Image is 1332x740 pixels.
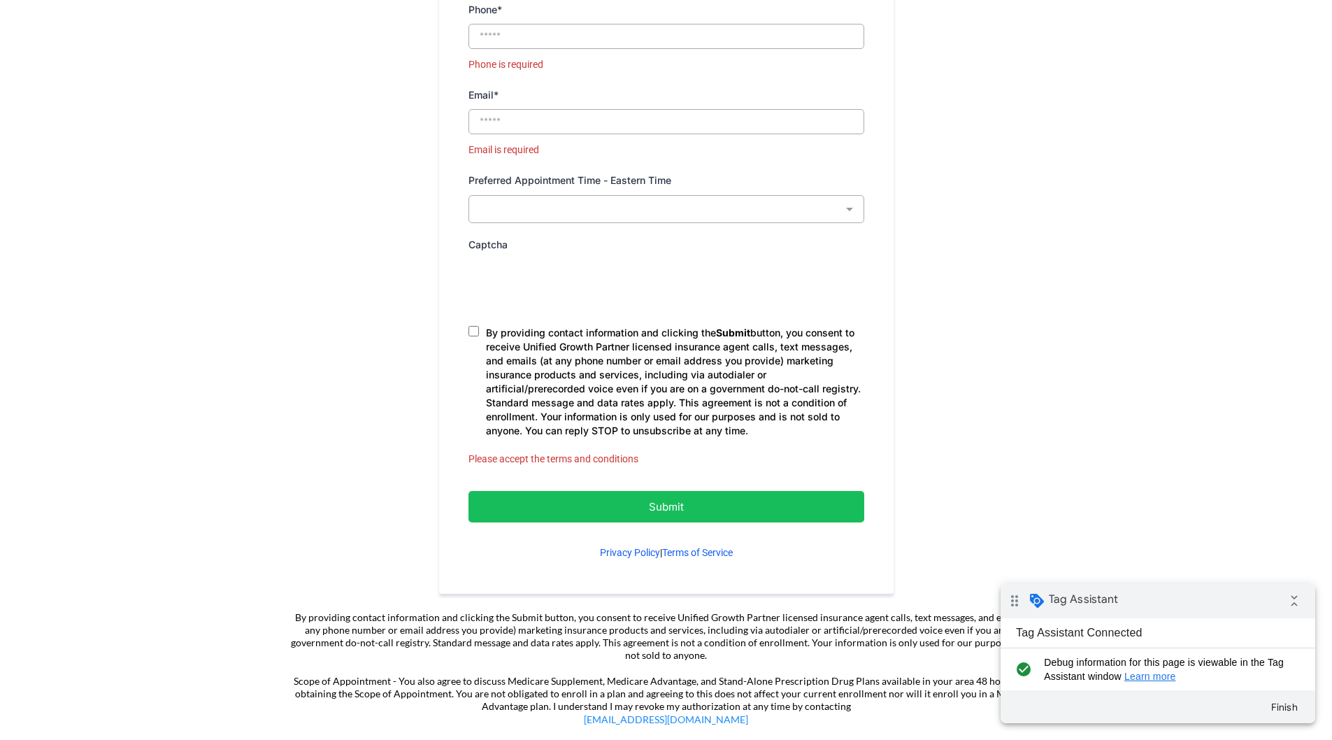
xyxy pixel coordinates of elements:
[468,236,508,253] label: Captcha
[289,675,1044,726] p: Scope of Appointment - You also agree to discuss Medicare Supplement, Medicare Advantage, and Sta...
[503,497,829,516] p: Submit
[468,171,671,189] label: Preferred Appointment Time - Eastern Time
[468,546,864,560] p: |
[716,327,750,339] strong: Submit
[468,86,499,104] label: Email
[468,259,681,313] iframe: reCAPTCHA
[48,9,117,23] span: Tag Assistant
[280,3,308,31] i: Collapse debug badge
[468,141,864,159] div: Email is required
[468,491,864,522] button: Submit
[468,56,864,73] div: Phone is required
[468,1,502,18] label: Phone
[486,326,864,438] p: By providing contact information and clicking the button, you consent to receive Unified Growth P...
[468,450,864,468] div: Please accept the terms and conditions
[600,547,660,558] a: Privacy Policy
[584,713,748,725] a: [EMAIL_ADDRESS][DOMAIN_NAME]
[289,611,1044,662] p: By providing contact information and clicking the Submit button, you consent to receive Unified G...
[124,87,176,99] a: Learn more
[259,111,309,136] button: Finish
[662,547,733,558] a: Terms of Service
[11,72,34,100] i: check_circle
[43,72,292,100] span: Debug information for this page is viewable in the Tag Assistant window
